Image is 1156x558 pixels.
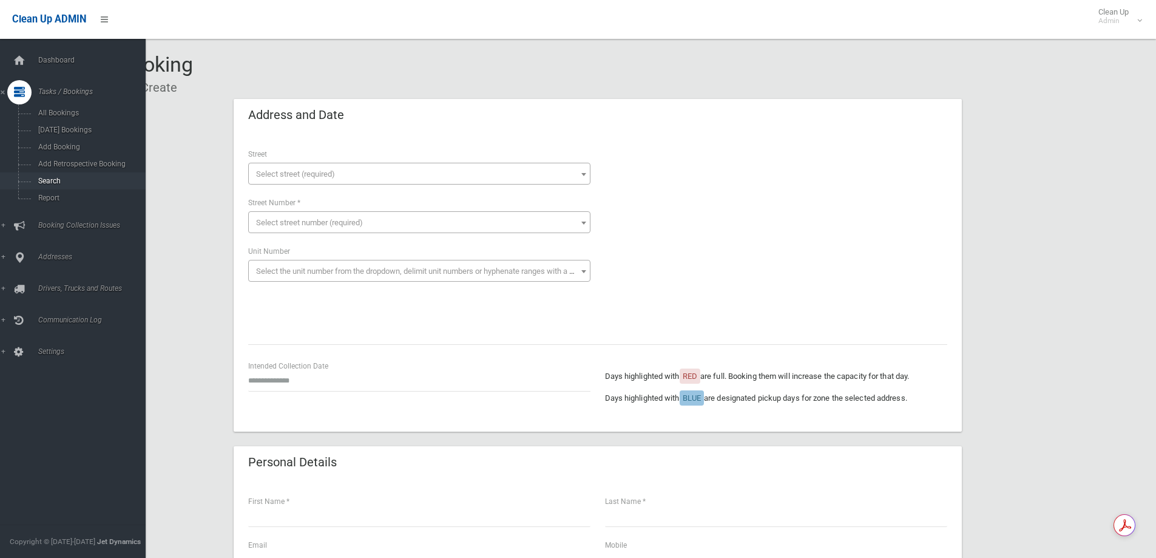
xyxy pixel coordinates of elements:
header: Address and Date [234,103,359,127]
header: Personal Details [234,451,351,474]
span: Dashboard [35,56,155,64]
span: Copyright © [DATE]-[DATE] [10,537,95,546]
span: Search [35,177,144,185]
span: BLUE [683,393,701,403]
span: Addresses [35,253,155,261]
strong: Jet Dynamics [97,537,141,546]
p: Days highlighted with are full. Booking them will increase the capacity for that day. [605,369,947,384]
small: Admin [1098,16,1129,26]
span: Select street (required) [256,169,335,179]
span: Select the unit number from the dropdown, delimit unit numbers or hyphenate ranges with a comma [256,267,595,276]
span: Booking Collection Issues [35,221,155,230]
span: Report [35,194,144,202]
span: Clean Up [1092,7,1141,26]
span: Select street number (required) [256,218,363,227]
span: [DATE] Bookings [35,126,144,134]
p: Days highlighted with are designated pickup days for zone the selected address. [605,391,947,406]
span: Clean Up ADMIN [12,13,86,25]
span: Tasks / Bookings [35,87,155,96]
span: Settings [35,347,155,356]
span: RED [683,372,697,381]
span: All Bookings [35,109,144,117]
span: Communication Log [35,316,155,324]
span: Drivers, Trucks and Routes [35,284,155,293]
li: Create [132,77,177,99]
span: Add Booking [35,143,144,151]
span: Add Retrospective Booking [35,160,144,168]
